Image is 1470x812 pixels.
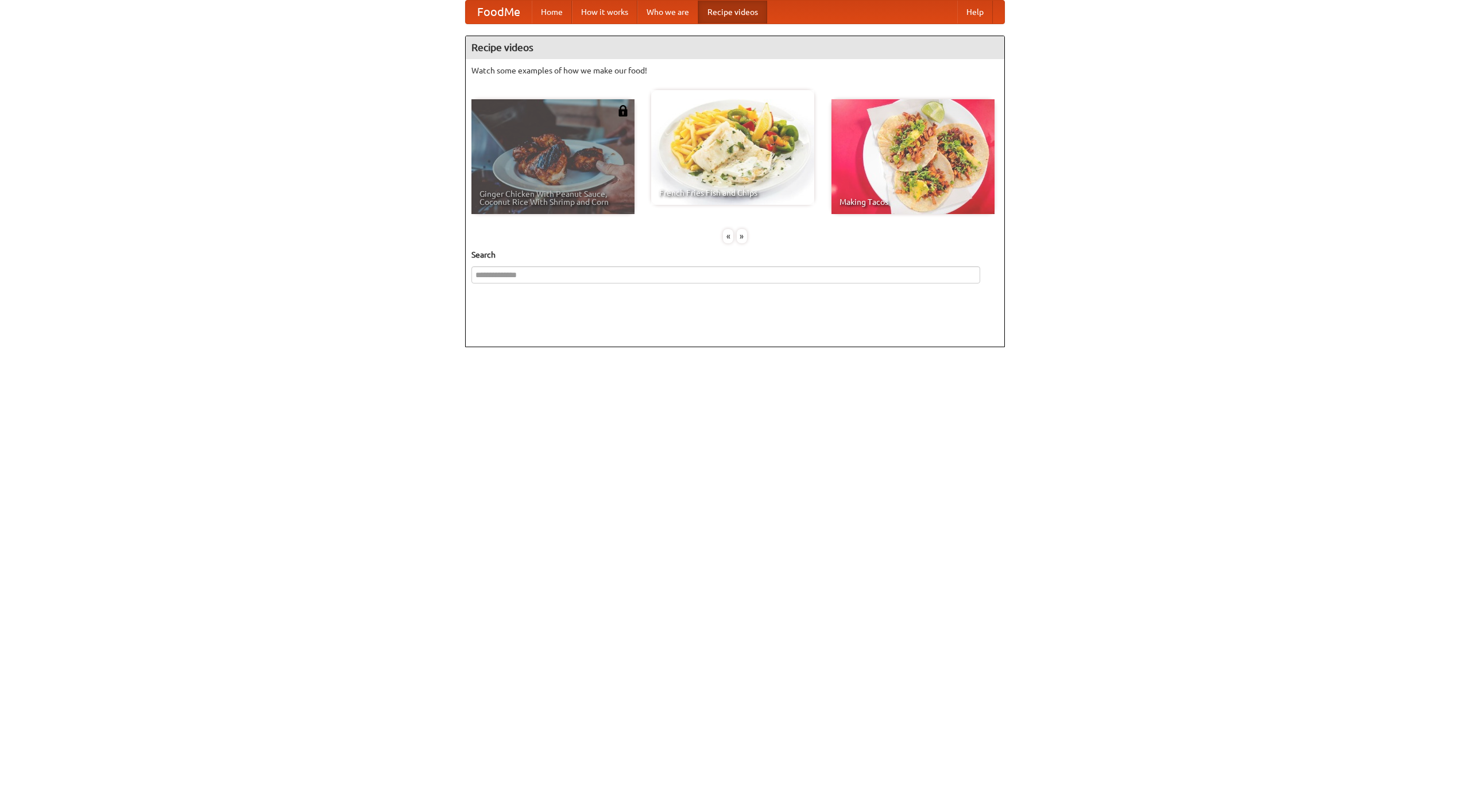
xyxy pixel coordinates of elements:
img: 483408.png [617,105,629,116]
div: « [723,229,733,243]
p: Watch some examples of how we make our food! [471,65,999,76]
a: Who we are [637,1,698,24]
a: FoodMe [466,1,532,24]
span: Making Tacos [840,198,987,206]
a: French Fries Fish and Chips [651,90,814,205]
a: Home [532,1,572,24]
h5: Search [471,249,999,261]
h4: Recipe videos [466,36,1004,59]
a: Help [957,1,993,24]
a: How it works [572,1,637,24]
a: Making Tacos [831,99,995,214]
div: » [737,229,747,243]
a: Recipe videos [698,1,767,24]
span: French Fries Fish and Chips [659,189,806,197]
